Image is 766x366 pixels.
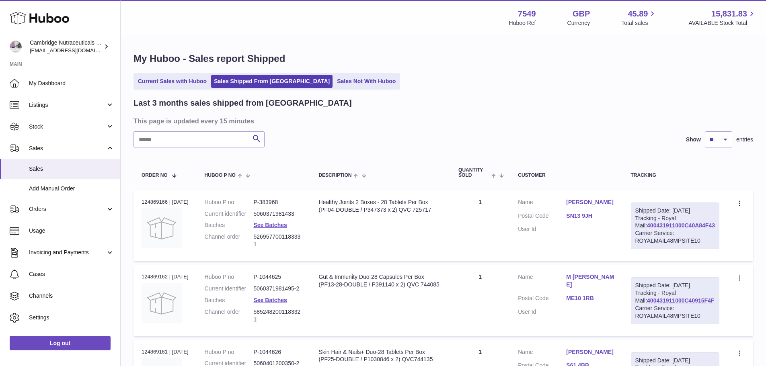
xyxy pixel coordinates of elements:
div: Tracking [631,173,720,178]
a: M [PERSON_NAME] [566,273,614,288]
a: See Batches [254,297,287,303]
img: no-photo.jpg [142,283,182,323]
div: 124869162 | [DATE] [142,273,189,280]
span: Stock [29,123,106,131]
span: AVAILABLE Stock Total [688,19,756,27]
h1: My Huboo - Sales report Shipped [133,52,753,65]
span: Add Manual Order [29,185,114,192]
dt: User Id [518,225,566,233]
a: SN13 9JH [566,212,614,220]
dd: P-383968 [254,198,303,206]
a: [PERSON_NAME] [566,348,614,356]
span: Sales [29,145,106,152]
div: Currency [567,19,590,27]
dd: 5852482001183321 [254,308,303,323]
span: Quantity Sold [458,168,489,178]
span: Listings [29,101,106,109]
dt: Postal Code [518,294,566,304]
span: Description [318,173,351,178]
div: 124869161 | [DATE] [142,348,189,356]
strong: GBP [573,8,590,19]
a: 400431911000C40A84F43 [647,222,715,229]
td: 1 [450,190,510,261]
a: Log out [10,336,111,350]
span: Channels [29,292,114,300]
span: My Dashboard [29,80,114,87]
span: Invoicing and Payments [29,249,106,256]
dd: 5269577001183331 [254,233,303,248]
img: internalAdmin-7549@internal.huboo.com [10,41,22,53]
a: Current Sales with Huboo [135,75,209,88]
div: Shipped Date: [DATE] [635,207,715,215]
div: Cambridge Nutraceuticals Ltd [30,39,102,54]
div: Healthy Joints 2 Boxes - 28 Tablets Per Box (PF04-DOUBLE / P347373 x 2) QVC 725717 [318,198,442,214]
span: Orders [29,205,106,213]
span: Usage [29,227,114,235]
strong: 7549 [518,8,536,19]
dt: Current identifier [205,210,254,218]
dt: Huboo P no [205,273,254,281]
dd: 5060371981433 [254,210,303,218]
div: Shipped Date: [DATE] [635,282,715,289]
dt: Huboo P no [205,348,254,356]
div: Huboo Ref [509,19,536,27]
dt: Channel order [205,233,254,248]
div: Skin Hair & Nails+ Duo-28 Tablets Per Box (PF25-DOUBLE / P1030846 x 2) QVC744135 [318,348,442,364]
span: Order No [142,173,168,178]
label: Show [686,136,701,143]
a: 15,831.83 AVAILABLE Stock Total [688,8,756,27]
span: Total sales [621,19,657,27]
a: See Batches [254,222,287,228]
div: Customer [518,173,614,178]
dt: Batches [205,221,254,229]
a: [PERSON_NAME] [566,198,614,206]
a: Sales Not With Huboo [334,75,398,88]
dt: Channel order [205,308,254,323]
div: Shipped Date: [DATE] [635,357,715,364]
div: Gut & Immunity Duo-28 Capsules Per Box (PF13-28-DOUBLE / P391140 x 2) QVC 744085 [318,273,442,288]
div: Tracking - Royal Mail: [631,277,720,324]
dt: Postal Code [518,212,566,222]
span: entries [736,136,753,143]
dd: 5060371981495-2 [254,285,303,292]
dd: P-1044626 [254,348,303,356]
span: Settings [29,314,114,321]
h2: Last 3 months sales shipped from [GEOGRAPHIC_DATA] [133,98,352,108]
div: Carrier Service: ROYALMAIL48MPSITE10 [635,229,715,245]
dt: Current identifier [205,285,254,292]
div: Tracking - Royal Mail: [631,202,720,249]
span: 15,831.83 [711,8,747,19]
a: 45.89 Total sales [621,8,657,27]
dt: Name [518,198,566,208]
dt: Batches [205,296,254,304]
dt: Name [518,273,566,290]
div: Carrier Service: ROYALMAIL48MPSITE10 [635,305,715,320]
dt: Huboo P no [205,198,254,206]
dd: P-1044625 [254,273,303,281]
img: no-photo.jpg [142,208,182,248]
h3: This page is updated every 15 minutes [133,117,751,125]
span: Sales [29,165,114,173]
dt: Name [518,348,566,358]
dt: User Id [518,308,566,316]
span: Huboo P no [205,173,236,178]
span: [EMAIL_ADDRESS][DOMAIN_NAME] [30,47,118,53]
a: Sales Shipped From [GEOGRAPHIC_DATA] [211,75,333,88]
a: 400431911000C40915F4F [647,297,714,304]
span: Cases [29,270,114,278]
div: 124869166 | [DATE] [142,198,189,206]
td: 1 [450,265,510,336]
span: 45.89 [628,8,648,19]
a: ME10 1RB [566,294,614,302]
